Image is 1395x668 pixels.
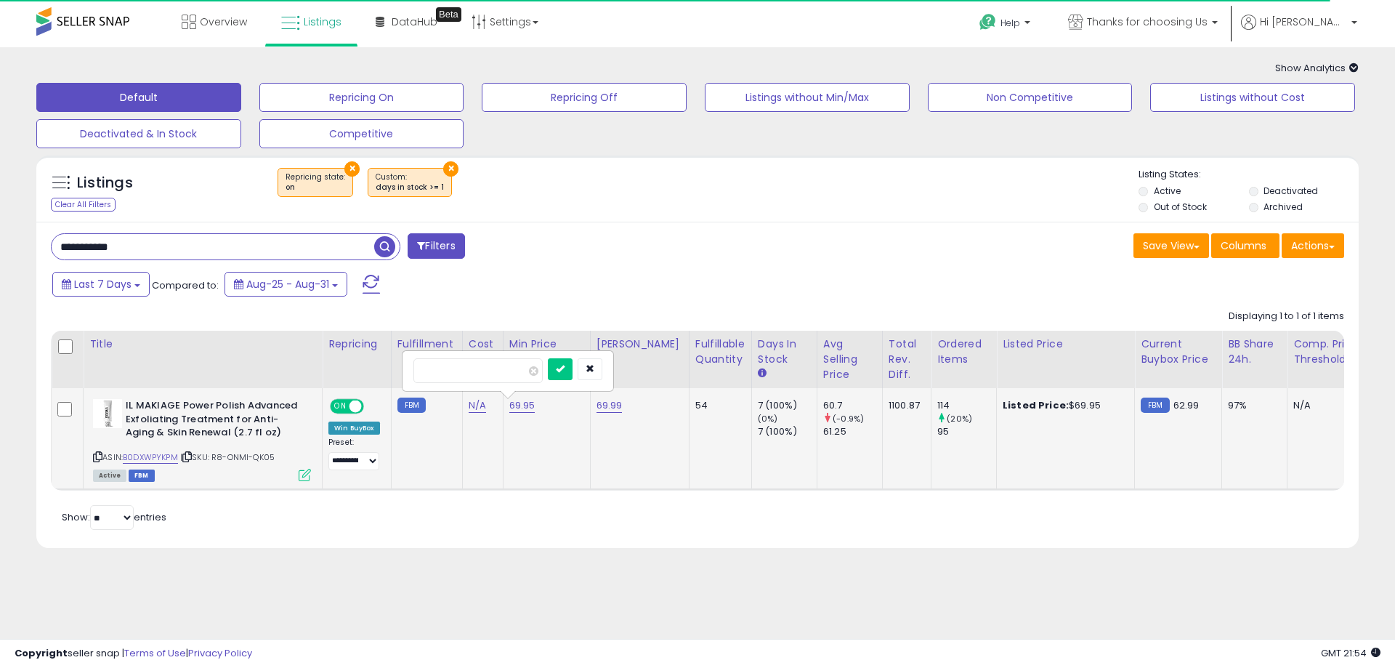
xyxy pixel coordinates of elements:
div: 60.7 [823,399,882,412]
div: seller snap | | [15,647,252,661]
div: $69.95 [1003,399,1123,412]
a: Hi [PERSON_NAME] [1241,15,1357,47]
span: Last 7 Days [74,277,132,291]
span: | SKU: R8-ONMI-QK05 [180,451,275,463]
div: Fulfillment [397,337,456,352]
div: 95 [937,425,996,438]
span: Repricing state : [286,172,345,193]
span: Thanks for choosing Us [1087,15,1208,29]
a: B0DXWPYKPM [123,451,178,464]
span: Columns [1221,238,1266,253]
span: Aug-25 - Aug-31 [246,277,329,291]
div: Preset: [328,438,380,470]
div: days in stock >= 1 [376,182,444,193]
i: Get Help [979,13,997,31]
button: Listings without Min/Max [705,83,910,112]
span: 62.99 [1173,398,1200,412]
span: Hi [PERSON_NAME] [1260,15,1347,29]
a: Privacy Policy [188,646,252,660]
div: 97% [1228,399,1276,412]
div: Fulfillable Quantity [695,337,745,367]
button: Listings without Cost [1150,83,1355,112]
span: ON [331,401,349,413]
span: Compared to: [152,278,219,292]
span: All listings currently available for purchase on Amazon [93,470,126,482]
a: 69.99 [597,398,623,413]
div: N/A [1293,399,1363,412]
a: Help [968,2,1045,47]
p: Listing States: [1139,168,1358,182]
div: 1100.87 [889,399,920,412]
button: Filters [408,233,464,259]
label: Out of Stock [1154,201,1207,213]
a: N/A [469,398,486,413]
div: Min Price [509,337,584,352]
div: 7 (100%) [758,399,817,412]
div: 7 (100%) [758,425,817,438]
div: on [286,182,345,193]
span: 2025-09-8 21:54 GMT [1321,646,1380,660]
b: IL MAKIAGE Power Polish Advanced Exfoliating Treatment for Anti-Aging & Skin Renewal (2.7 fl oz) [126,399,302,443]
div: 114 [937,399,996,412]
small: Days In Stock. [758,367,767,380]
div: Title [89,337,316,352]
button: Columns [1211,233,1279,258]
span: Help [1000,17,1020,29]
b: Listed Price: [1003,398,1069,412]
div: Days In Stock [758,337,811,367]
span: Show: entries [62,510,166,524]
div: Listed Price [1003,337,1128,352]
label: Archived [1263,201,1303,213]
div: Total Rev. Diff. [889,337,925,382]
div: Ordered Items [937,337,990,367]
h5: Listings [77,173,133,193]
button: Default [36,83,241,112]
button: Aug-25 - Aug-31 [225,272,347,297]
strong: Copyright [15,646,68,660]
img: 319KO9-tPYL._SL40_.jpg [93,399,122,428]
button: Non Competitive [928,83,1133,112]
a: Terms of Use [124,646,186,660]
div: Repricing [328,337,385,352]
div: 54 [695,399,740,412]
span: DataHub [392,15,437,29]
div: Comp. Price Threshold [1293,337,1368,367]
button: Last 7 Days [52,272,150,297]
span: Overview [200,15,247,29]
button: Competitive [259,119,464,148]
div: BB Share 24h. [1228,337,1281,367]
div: 61.25 [823,425,882,438]
label: Active [1154,185,1181,197]
span: Show Analytics [1275,61,1359,75]
button: Repricing Off [482,83,687,112]
small: FBM [397,398,426,413]
button: × [344,161,360,177]
button: Deactivated & In Stock [36,119,241,148]
small: FBM [1141,398,1169,413]
button: Save View [1133,233,1209,258]
span: Custom: [376,172,444,193]
span: Listings [304,15,341,29]
button: Actions [1282,233,1344,258]
div: Tooltip anchor [436,7,461,22]
small: (-0.9%) [833,413,864,424]
small: (20%) [947,413,972,424]
span: FBM [129,470,155,482]
label: Deactivated [1263,185,1318,197]
a: 69.95 [509,398,535,413]
div: Current Buybox Price [1141,337,1216,367]
small: (0%) [758,413,778,424]
div: Displaying 1 to 1 of 1 items [1229,310,1344,323]
div: Clear All Filters [51,198,116,212]
span: OFF [362,401,385,413]
div: Cost [469,337,497,352]
button: × [443,161,458,177]
div: Avg Selling Price [823,337,876,382]
div: [PERSON_NAME] [597,337,683,352]
div: Win BuyBox [328,422,380,435]
div: ASIN: [93,399,311,480]
button: Repricing On [259,83,464,112]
